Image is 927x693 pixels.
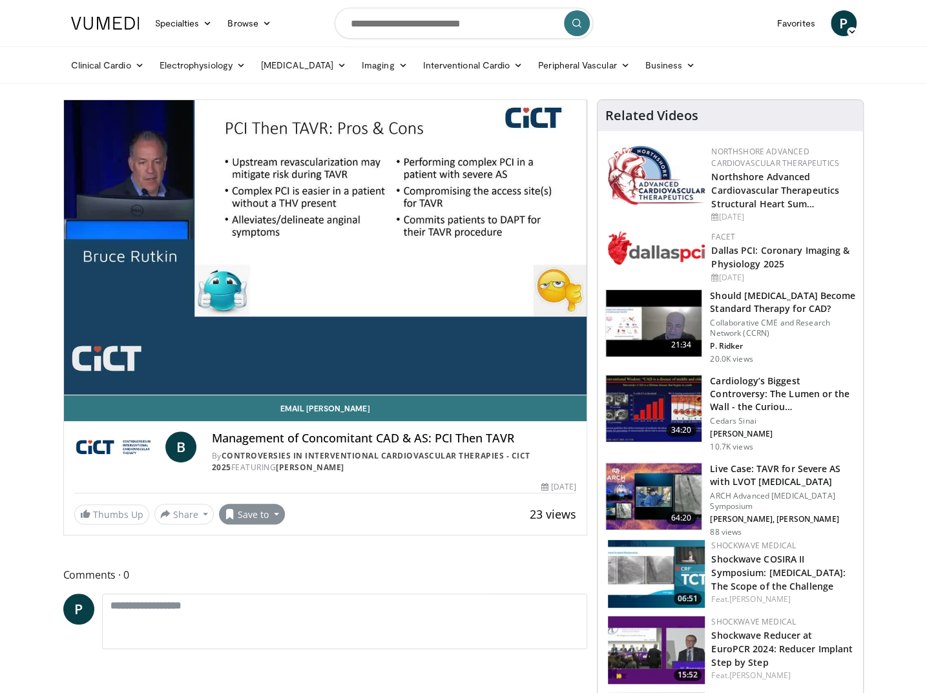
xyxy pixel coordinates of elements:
a: NorthShore Advanced Cardiovascular Therapeutics [711,146,839,169]
p: 20.0K views [710,354,753,364]
a: Browse [220,10,279,36]
span: 34:20 [666,424,697,437]
a: Shockwave COSIRA II Symposium: [MEDICAL_DATA]: The Scope of the Challenge [711,553,846,592]
a: Shockwave Reducer at EuroPCR 2024: Reducer Implant Step by Step [711,629,853,668]
img: d453240d-5894-4336-be61-abca2891f366.150x105_q85_crop-smart_upscale.jpg [606,375,702,442]
input: Search topics, interventions [335,8,593,39]
a: P [63,594,94,625]
img: 45d48ad7-5dc9-4e2c-badc-8ed7b7f471c1.jpg.150x105_q85_autocrop_double_scale_upscale_version-0.2.jpg [608,146,705,205]
img: Controversies in Interventional Cardiovascular Therapies - CICT 2025 [74,431,160,462]
span: Comments 0 [63,566,588,583]
a: Electrophysiology [152,52,253,78]
h3: Should [MEDICAL_DATA] Become Standard Therapy for CAD? [710,289,855,315]
h3: Cardiology’s Biggest Controversy: The Lumen or the Wall - the Curiou… [710,375,855,413]
a: Clinical Cardio [63,52,152,78]
img: VuMedi Logo [71,17,140,30]
a: 06:51 [608,540,705,608]
h3: Live Case: TAVR for Severe AS with LVOT [MEDICAL_DATA] [710,462,855,488]
a: [MEDICAL_DATA] [253,52,354,78]
a: Peripheral Vascular [530,52,637,78]
a: Dallas PCI: Coronary Imaging & Physiology 2025 [711,244,849,270]
a: 64:20 Live Case: TAVR for Severe AS with LVOT [MEDICAL_DATA] ARCH Advanced [MEDICAL_DATA] Symposi... [605,462,855,537]
a: Thumbs Up [74,504,149,524]
p: Collaborative CME and Research Network (CCRN) [710,318,855,338]
img: eb63832d-2f75-457d-8c1a-bbdc90eb409c.150x105_q85_crop-smart_upscale.jpg [606,290,702,357]
button: Share [154,504,214,524]
a: Business [638,52,703,78]
p: [PERSON_NAME], [PERSON_NAME] [710,514,855,524]
video-js: Video Player [64,100,587,395]
a: Specialties [147,10,220,36]
a: Imaging [354,52,415,78]
p: 88 views [710,527,742,537]
a: Shockwave Medical [711,540,796,551]
span: 23 views [530,506,576,522]
span: 15:52 [674,669,702,681]
a: [PERSON_NAME] [729,670,791,681]
div: Feat. [711,594,853,605]
a: Email [PERSON_NAME] [64,395,587,421]
a: [PERSON_NAME] [729,594,791,605]
img: c35ce14a-3a80-4fd3-b91e-c59d4b4f33e6.150x105_q85_crop-smart_upscale.jpg [608,540,705,608]
a: Controversies in Interventional Cardiovascular Therapies - CICT 2025 [212,450,530,473]
p: Cedars Sinai [710,416,855,426]
a: 21:34 Should [MEDICAL_DATA] Become Standard Therapy for CAD? Collaborative CME and Research Netwo... [605,289,855,364]
div: [DATE] [541,481,576,493]
span: 21:34 [666,338,697,351]
img: fadbcca3-3c72-4f96-a40d-f2c885e80660.150x105_q85_crop-smart_upscale.jpg [608,616,705,684]
h4: Management of Concomitant CAD & AS: PCI Then TAVR [212,431,576,446]
a: B [165,431,196,462]
p: P. Ridker [710,341,855,351]
a: FACET [711,231,735,242]
a: 15:52 [608,616,705,684]
span: 64:20 [666,512,697,524]
div: Feat. [711,670,853,681]
a: Favorites [769,10,823,36]
h4: Related Videos [605,108,698,123]
a: 34:20 Cardiology’s Biggest Controversy: The Lumen or the Wall - the Curiou… Cedars Sinai [PERSON_... [605,375,855,452]
span: 06:51 [674,593,702,605]
a: Shockwave Medical [711,616,796,627]
button: Save to [219,504,285,524]
a: P [831,10,857,36]
div: [DATE] [711,272,853,284]
p: ARCH Advanced [MEDICAL_DATA] Symposium [710,491,855,512]
a: [PERSON_NAME] [276,462,344,473]
a: Northshore Advanced Cardiovascular Therapeutics Structural Heart Sum… [711,171,839,210]
div: [DATE] [711,211,853,223]
p: 10.7K views [710,442,753,452]
img: 939357b5-304e-4393-95de-08c51a3c5e2a.png.150x105_q85_autocrop_double_scale_upscale_version-0.2.png [608,231,705,265]
div: By FEATURING [212,450,576,473]
p: [PERSON_NAME] [710,429,855,439]
a: Interventional Cardio [415,52,531,78]
img: 135591f9-2807-4863-9f65-b766874d3e59.150x105_q85_crop-smart_upscale.jpg [606,463,702,530]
